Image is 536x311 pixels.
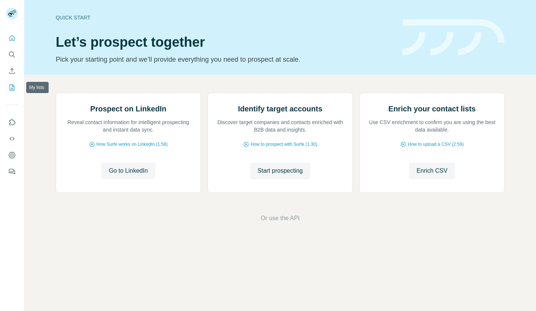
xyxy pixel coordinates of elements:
[56,54,393,65] p: Pick your starting point and we’ll provide everything you need to prospect at scale.
[6,64,18,78] button: Enrich CSV
[56,35,393,50] h1: Let’s prospect together
[6,116,18,129] button: Use Surfe on LinkedIn
[97,141,168,148] span: How Surfe works on LinkedIn (1:58)
[6,81,18,94] button: My lists
[258,166,303,175] span: Start prospecting
[408,141,463,148] span: How to upload a CSV (2:59)
[6,31,18,45] button: Quick start
[215,118,345,133] p: Discover target companies and contacts enriched with B2B data and insights.
[251,141,317,148] span: How to prospect with Surfe (1:30)
[417,166,448,175] span: Enrich CSV
[6,48,18,61] button: Search
[250,163,310,179] button: Start prospecting
[402,19,505,56] img: banner
[261,214,300,223] button: Or use the API
[64,118,193,133] p: Reveal contact information for intelligent prospecting and instant data sync.
[409,163,455,179] button: Enrich CSV
[6,165,18,178] button: Feedback
[109,166,148,175] span: Go to LinkedIn
[388,104,475,114] h2: Enrich your contact lists
[90,104,166,114] h2: Prospect on LinkedIn
[101,163,155,179] button: Go to LinkedIn
[6,148,18,162] button: Dashboard
[6,132,18,145] button: Use Surfe API
[238,104,322,114] h2: Identify target accounts
[367,118,497,133] p: Use CSV enrichment to confirm you are using the best data available.
[56,14,393,21] div: Quick start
